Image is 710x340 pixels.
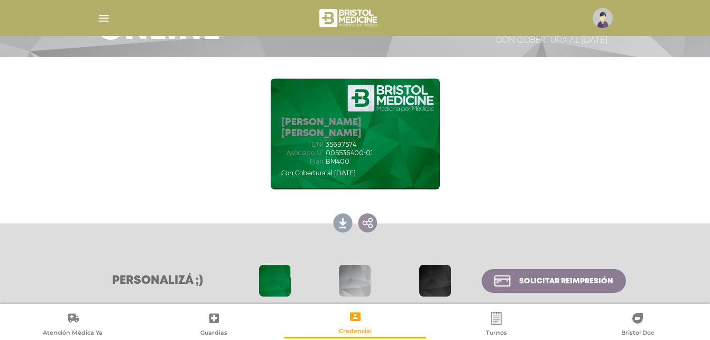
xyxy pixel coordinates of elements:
img: bristol-medicine-blanco.png [318,5,381,31]
span: Turnos [486,329,507,338]
span: BM400 [326,158,349,165]
span: dni [281,141,324,148]
span: Guardias [200,329,227,338]
a: Guardias [143,311,284,338]
a: Atención Médica Ya [2,311,143,338]
span: Solicitar reimpresión [519,278,613,285]
span: Credencial [339,327,372,337]
a: Solicitar reimpresión [482,269,625,293]
img: Cober_menu-lines-white.svg [97,12,110,25]
a: Turnos [426,311,567,338]
span: Con Cobertura al [DATE] [281,169,356,177]
img: profile-placeholder.svg [593,8,613,28]
a: Credencial [284,310,426,337]
span: Bristol Doc [621,329,654,338]
span: Asociado N° [281,149,324,157]
div: Bristol BM400 Con Cobertura al [DATE] [495,30,613,44]
span: Atención Médica Ya [43,329,103,338]
span: 005536400-01 [326,149,373,157]
span: Plan [281,158,324,165]
h3: Personalizá ;) [85,274,231,288]
h5: [PERSON_NAME] [PERSON_NAME] [281,117,429,140]
a: Bristol Doc [567,311,708,338]
span: 35697574 [326,141,356,148]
